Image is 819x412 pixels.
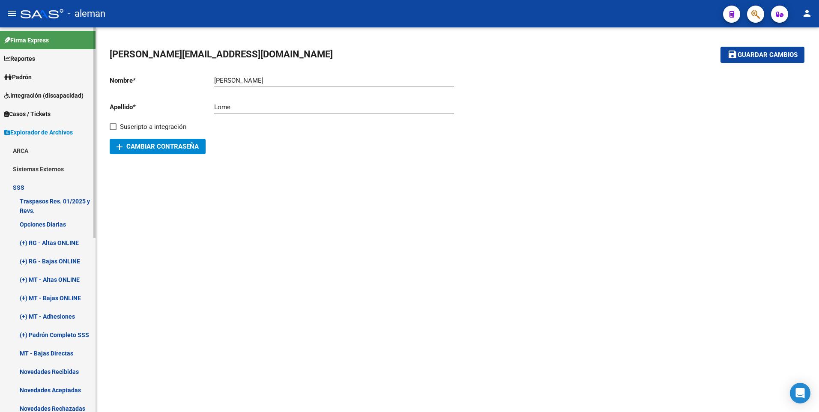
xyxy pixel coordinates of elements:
[802,8,812,18] mat-icon: person
[114,142,125,152] mat-icon: add
[68,4,105,23] span: - aleman
[720,47,804,63] button: Guardar cambios
[4,91,84,100] span: Integración (discapacidad)
[110,76,214,85] p: Nombre
[4,128,73,137] span: Explorador de Archivos
[117,143,199,150] span: Cambiar Contraseña
[120,122,186,132] span: Suscripto a integración
[7,8,17,18] mat-icon: menu
[4,109,51,119] span: Casos / Tickets
[4,72,32,82] span: Padrón
[110,139,206,154] button: Cambiar Contraseña
[738,51,798,59] span: Guardar cambios
[4,54,35,63] span: Reportes
[727,49,738,60] mat-icon: save
[110,102,214,112] p: Apellido
[4,36,49,45] span: Firma Express
[110,49,333,60] span: [PERSON_NAME][EMAIL_ADDRESS][DOMAIN_NAME]
[790,383,810,403] div: Open Intercom Messenger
